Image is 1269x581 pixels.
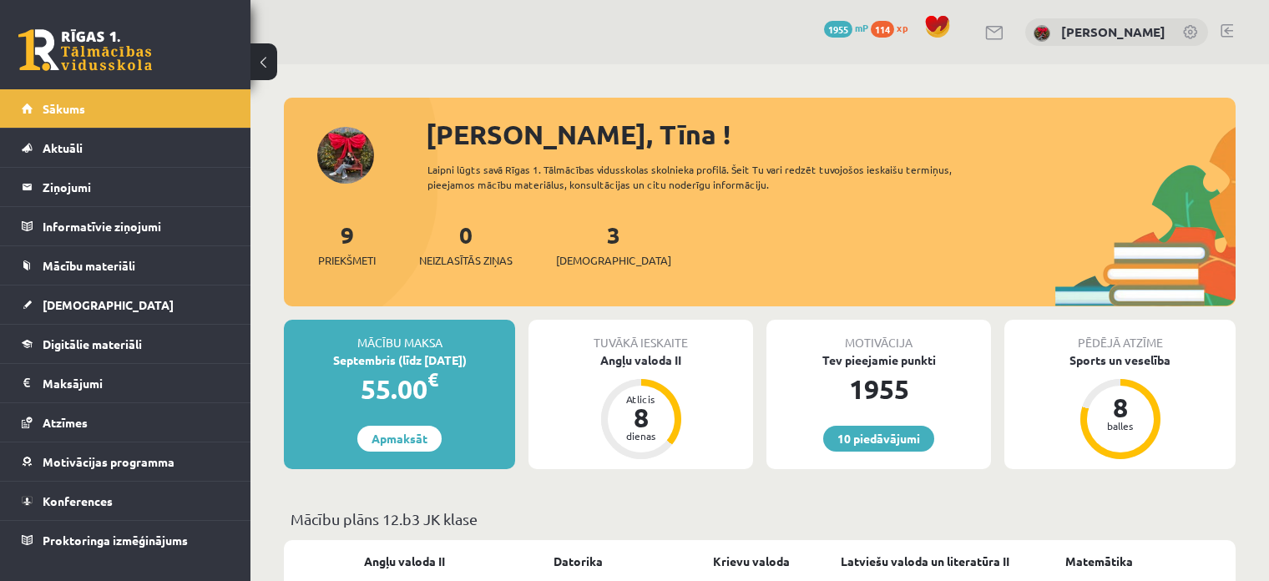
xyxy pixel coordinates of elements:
span: Motivācijas programma [43,454,174,469]
a: [DEMOGRAPHIC_DATA] [22,285,230,324]
span: Priekšmeti [318,252,376,269]
a: 1955 mP [824,21,868,34]
div: 8 [1095,394,1145,421]
a: Sākums [22,89,230,128]
legend: Ziņojumi [43,168,230,206]
a: Ziņojumi [22,168,230,206]
div: Tuvākā ieskaite [528,320,753,351]
div: 1955 [766,369,991,409]
span: Sākums [43,101,85,116]
div: Pēdējā atzīme [1004,320,1236,351]
div: balles [1095,421,1145,431]
div: [PERSON_NAME], Tīna ! [426,114,1236,154]
a: [PERSON_NAME] [1061,23,1165,40]
div: Angļu valoda II [528,351,753,369]
a: Motivācijas programma [22,442,230,481]
a: Atzīmes [22,403,230,442]
a: Proktoringa izmēģinājums [22,521,230,559]
a: Angļu valoda II [364,553,445,570]
a: 9Priekšmeti [318,220,376,269]
div: 55.00 [284,369,515,409]
div: 8 [616,404,666,431]
p: Mācību plāns 12.b3 JK klase [291,508,1229,530]
span: xp [897,21,908,34]
a: Digitālie materiāli [22,325,230,363]
span: Proktoringa izmēģinājums [43,533,188,548]
a: Konferences [22,482,230,520]
div: Sports un veselība [1004,351,1236,369]
a: Aktuāli [22,129,230,167]
div: Septembris (līdz [DATE]) [284,351,515,369]
a: Matemātika [1065,553,1133,570]
span: € [427,367,438,392]
span: 114 [871,21,894,38]
span: Neizlasītās ziņas [419,252,513,269]
span: Atzīmes [43,415,88,430]
a: 3[DEMOGRAPHIC_DATA] [556,220,671,269]
span: [DEMOGRAPHIC_DATA] [556,252,671,269]
legend: Maksājumi [43,364,230,402]
span: Digitālie materiāli [43,336,142,351]
div: Atlicis [616,394,666,404]
span: Konferences [43,493,113,508]
div: Tev pieejamie punkti [766,351,991,369]
a: Mācību materiāli [22,246,230,285]
span: 1955 [824,21,852,38]
span: Mācību materiāli [43,258,135,273]
img: Tīna Šneidere [1034,25,1050,42]
span: mP [855,21,868,34]
a: 0Neizlasītās ziņas [419,220,513,269]
a: Maksājumi [22,364,230,402]
a: Angļu valoda II Atlicis 8 dienas [528,351,753,462]
a: Latviešu valoda un literatūra II [841,553,1009,570]
div: Laipni lūgts savā Rīgas 1. Tālmācības vidusskolas skolnieka profilā. Šeit Tu vari redzēt tuvojošo... [427,162,999,192]
a: Datorika [554,553,603,570]
span: [DEMOGRAPHIC_DATA] [43,297,174,312]
span: Aktuāli [43,140,83,155]
a: Krievu valoda [713,553,790,570]
a: 10 piedāvājumi [823,426,934,452]
a: 114 xp [871,21,916,34]
a: Sports un veselība 8 balles [1004,351,1236,462]
legend: Informatīvie ziņojumi [43,207,230,245]
a: Rīgas 1. Tālmācības vidusskola [18,29,152,71]
a: Apmaksāt [357,426,442,452]
div: Mācību maksa [284,320,515,351]
div: dienas [616,431,666,441]
div: Motivācija [766,320,991,351]
a: Informatīvie ziņojumi [22,207,230,245]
